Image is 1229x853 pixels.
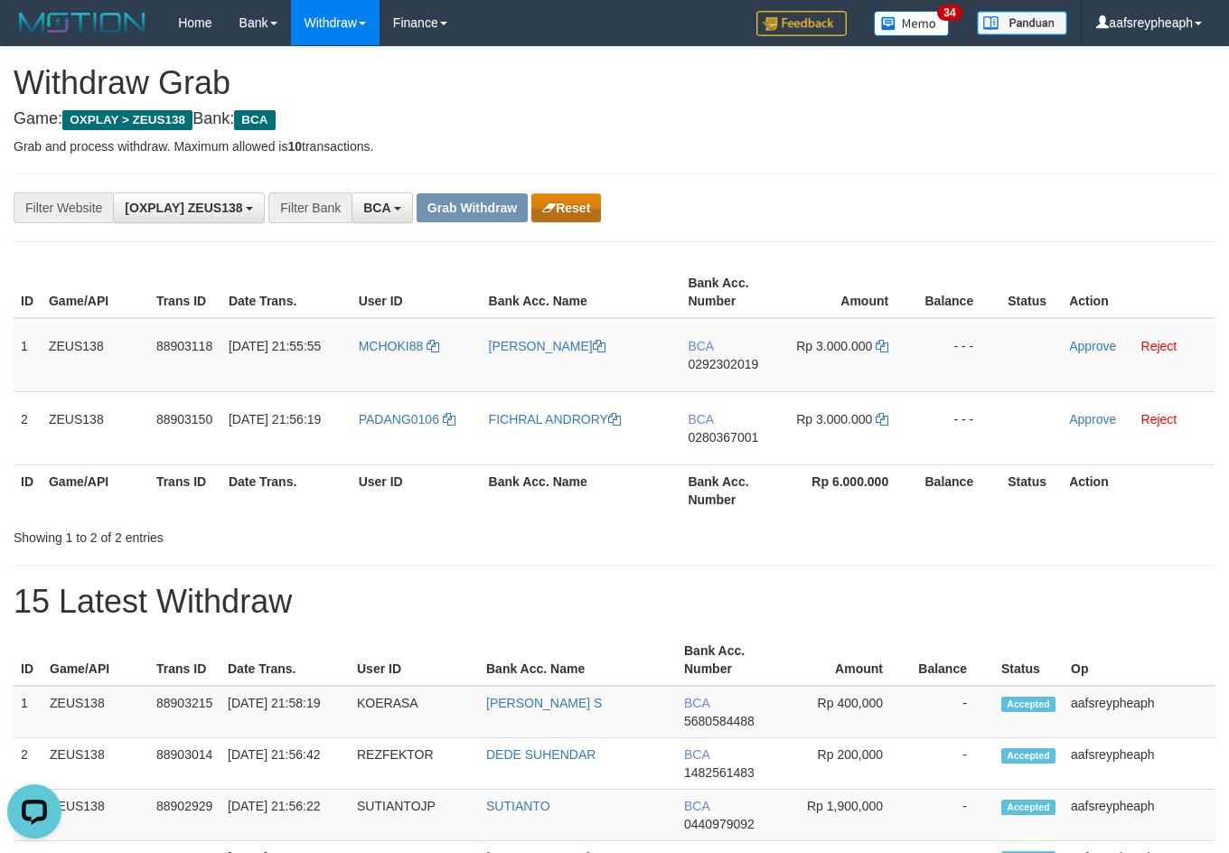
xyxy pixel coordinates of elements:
[14,110,1215,128] h4: Game: Bank:
[221,464,352,516] th: Date Trans.
[14,9,151,36] img: MOTION_logo.png
[482,464,681,516] th: Bank Acc. Name
[14,267,42,318] th: ID
[42,391,149,464] td: ZEUS138
[910,634,994,686] th: Balance
[42,634,149,686] th: Game/API
[1062,267,1215,318] th: Action
[352,267,482,318] th: User ID
[42,738,149,790] td: ZEUS138
[783,790,910,841] td: Rp 1,900,000
[149,738,220,790] td: 88903014
[479,634,677,686] th: Bank Acc. Name
[7,7,61,61] button: Open LiveChat chat widget
[352,192,413,223] button: BCA
[796,412,872,426] span: Rp 3.000.000
[910,790,994,841] td: -
[220,790,350,841] td: [DATE] 21:56:22
[915,318,1000,392] td: - - -
[1064,634,1215,686] th: Op
[1000,267,1062,318] th: Status
[14,192,113,223] div: Filter Website
[783,738,910,790] td: Rp 200,000
[14,634,42,686] th: ID
[1001,800,1055,815] span: Accepted
[680,464,788,516] th: Bank Acc. Number
[220,686,350,738] td: [DATE] 21:58:19
[1141,339,1177,353] a: Reject
[796,339,872,353] span: Rp 3.000.000
[14,464,42,516] th: ID
[14,137,1215,155] p: Grab and process withdraw. Maximum allowed is transactions.
[220,738,350,790] td: [DATE] 21:56:42
[783,686,910,738] td: Rp 400,000
[684,747,709,762] span: BCA
[287,139,302,154] strong: 10
[42,267,149,318] th: Game/API
[42,318,149,392] td: ZEUS138
[229,412,321,426] span: [DATE] 21:56:19
[915,391,1000,464] td: - - -
[62,110,192,130] span: OXPLAY > ZEUS138
[1069,339,1116,353] a: Approve
[363,201,390,215] span: BCA
[42,464,149,516] th: Game/API
[915,267,1000,318] th: Balance
[486,799,550,813] a: SUTIANTO
[359,412,455,426] a: PADANG0106
[156,412,212,426] span: 88903150
[156,339,212,353] span: 88903118
[234,110,275,130] span: BCA
[684,714,755,728] span: Copy 5680584488 to clipboard
[350,634,479,686] th: User ID
[14,686,42,738] td: 1
[149,464,221,516] th: Trans ID
[149,267,221,318] th: Trans ID
[684,765,755,780] span: Copy 1482561483 to clipboard
[1141,412,1177,426] a: Reject
[489,339,605,353] a: [PERSON_NAME]
[14,65,1215,101] h1: Withdraw Grab
[486,696,602,710] a: [PERSON_NAME] S
[14,584,1215,620] h1: 15 Latest Withdraw
[788,267,915,318] th: Amount
[680,267,788,318] th: Bank Acc. Number
[876,339,888,353] a: Copy 3000000 to clipboard
[756,11,847,36] img: Feedback.jpg
[489,412,621,426] a: FICHRAL ANDRORY
[531,193,601,222] button: Reset
[994,634,1064,686] th: Status
[352,464,482,516] th: User ID
[1000,464,1062,516] th: Status
[14,318,42,392] td: 1
[359,339,439,353] a: MCHOKI88
[482,267,681,318] th: Bank Acc. Name
[125,201,242,215] span: [OXPLAY] ZEUS138
[910,686,994,738] td: -
[149,790,220,841] td: 88902929
[876,412,888,426] a: Copy 3000000 to clipboard
[268,192,352,223] div: Filter Bank
[977,11,1067,35] img: panduan.png
[1062,464,1215,516] th: Action
[688,357,758,371] span: Copy 0292302019 to clipboard
[350,738,479,790] td: REZFEKTOR
[1064,686,1215,738] td: aafsreypheaph
[1064,790,1215,841] td: aafsreypheaph
[229,339,321,353] span: [DATE] 21:55:55
[14,738,42,790] td: 2
[359,412,439,426] span: PADANG0106
[113,192,265,223] button: [OXPLAY] ZEUS138
[14,391,42,464] td: 2
[220,634,350,686] th: Date Trans.
[1001,697,1055,712] span: Accepted
[910,738,994,790] td: -
[1069,412,1116,426] a: Approve
[42,686,149,738] td: ZEUS138
[788,464,915,516] th: Rp 6.000.000
[684,696,709,710] span: BCA
[417,193,528,222] button: Grab Withdraw
[684,817,755,831] span: Copy 0440979092 to clipboard
[1064,738,1215,790] td: aafsreypheaph
[42,790,149,841] td: ZEUS138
